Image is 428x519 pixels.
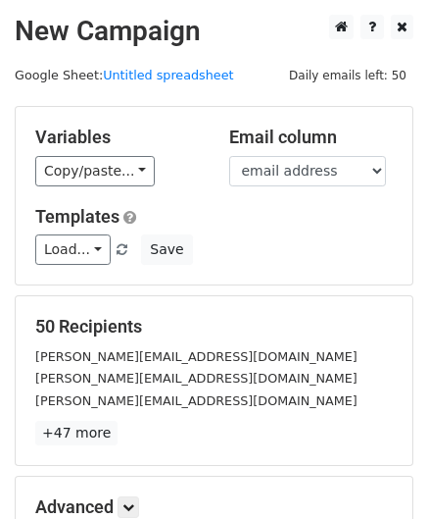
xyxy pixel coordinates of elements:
a: Untitled spreadsheet [103,68,233,82]
a: Load... [35,234,111,265]
a: Daily emails left: 50 [282,68,413,82]
a: Templates [35,206,119,227]
small: [PERSON_NAME][EMAIL_ADDRESS][DOMAIN_NAME] [35,349,357,364]
small: Google Sheet: [15,68,234,82]
h5: 50 Recipients [35,316,393,337]
h2: New Campaign [15,15,413,48]
small: [PERSON_NAME][EMAIL_ADDRESS][DOMAIN_NAME] [35,371,357,386]
small: [PERSON_NAME][EMAIL_ADDRESS][DOMAIN_NAME] [35,393,357,408]
span: Daily emails left: 50 [282,65,413,86]
h5: Variables [35,127,200,148]
button: Save [141,234,192,265]
h5: Advanced [35,496,393,518]
a: +47 more [35,421,118,445]
h5: Email column [229,127,394,148]
a: Copy/paste... [35,156,155,186]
